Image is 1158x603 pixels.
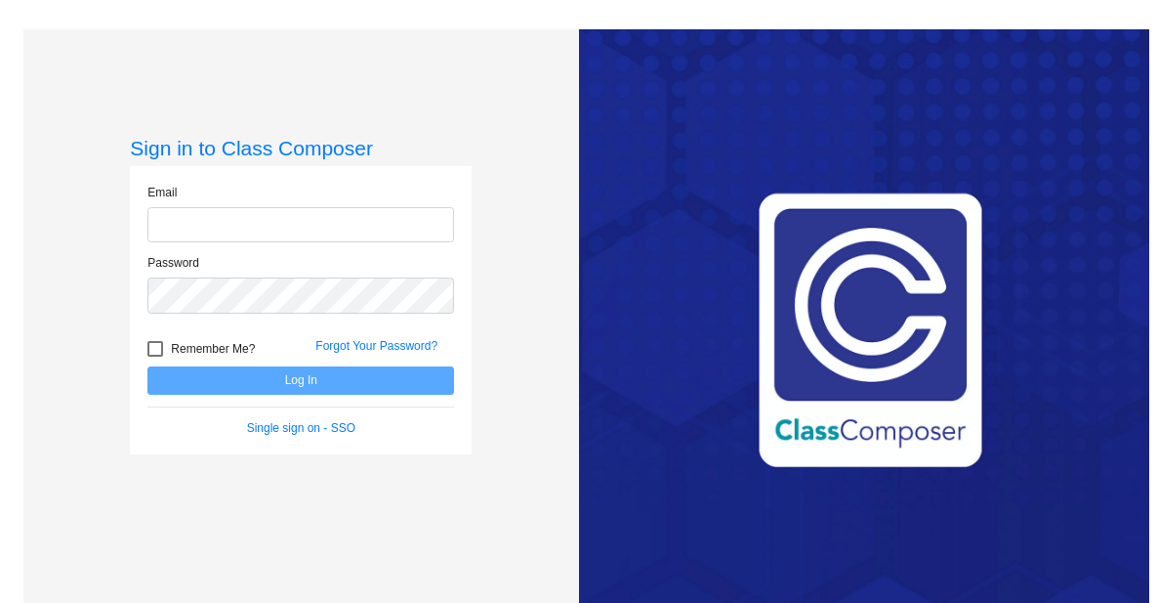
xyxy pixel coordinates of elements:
[130,136,472,160] h3: Sign in to Class Composer
[147,184,177,201] label: Email
[315,339,437,353] a: Forgot Your Password?
[147,366,454,395] button: Log In
[147,254,199,272] label: Password
[171,337,255,361] span: Remember Me?
[247,421,355,435] a: Single sign on - SSO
